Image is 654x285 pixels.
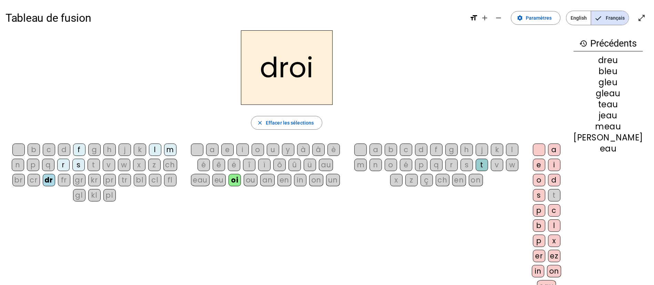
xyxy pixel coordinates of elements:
[548,250,561,262] div: ez
[566,11,629,25] mat-button-toggle-group: Language selection
[478,11,492,25] button: Augmenter la taille de la police
[548,189,561,202] div: t
[243,159,255,171] div: î
[405,174,418,186] div: z
[430,159,443,171] div: q
[354,159,367,171] div: m
[88,189,101,202] div: kl
[258,159,271,171] div: ï
[326,174,340,186] div: un
[198,159,210,171] div: é
[12,174,25,186] div: br
[119,144,131,156] div: j
[511,11,561,25] button: Paramètres
[533,189,545,202] div: s
[548,235,561,247] div: x
[574,67,643,76] div: bleu
[212,174,226,186] div: eu
[635,11,648,25] button: Entrer en plein écran
[328,144,340,156] div: è
[221,144,234,156] div: e
[385,144,397,156] div: b
[370,159,382,171] div: n
[228,159,240,171] div: ë
[282,144,294,156] div: y
[574,122,643,131] div: meau
[445,159,458,171] div: r
[58,174,70,186] div: fr
[72,159,85,171] div: s
[548,159,561,171] div: i
[229,174,241,186] div: oi
[304,159,316,171] div: ü
[103,174,116,186] div: pr
[148,159,161,171] div: z
[533,204,545,217] div: p
[400,159,412,171] div: é
[436,174,450,186] div: ch
[297,144,310,156] div: à
[491,159,503,171] div: v
[237,144,249,156] div: i
[574,134,643,142] div: [PERSON_NAME]
[134,174,146,186] div: bl
[149,144,161,156] div: l
[506,144,519,156] div: l
[273,159,286,171] div: ô
[580,39,588,48] mat-icon: history
[28,144,40,156] div: b
[566,11,591,25] span: English
[278,174,291,186] div: en
[163,159,177,171] div: ch
[548,174,561,186] div: d
[533,250,545,262] div: er
[6,7,464,29] h1: Tableau de fusion
[103,189,116,202] div: pl
[294,174,306,186] div: in
[267,144,279,156] div: u
[257,120,263,126] mat-icon: close
[241,30,333,105] h2: droi
[252,144,264,156] div: o
[452,174,466,186] div: en
[574,56,643,65] div: dreu
[309,174,323,186] div: on
[445,144,458,156] div: g
[548,204,561,217] div: c
[492,11,505,25] button: Diminuer la taille de la police
[385,159,397,171] div: o
[532,265,544,277] div: in
[574,100,643,109] div: teau
[251,116,322,130] button: Effacer les sélections
[118,159,130,171] div: w
[43,174,55,186] div: dr
[506,159,519,171] div: w
[149,174,161,186] div: cl
[206,144,219,156] div: a
[470,14,478,22] mat-icon: format_size
[119,174,131,186] div: tr
[491,144,503,156] div: k
[574,36,643,51] h3: Précédents
[591,11,629,25] span: Français
[27,159,39,171] div: p
[461,159,473,171] div: s
[134,144,146,156] div: k
[88,174,101,186] div: kr
[476,144,488,156] div: j
[103,159,115,171] div: v
[574,111,643,120] div: jeau
[213,159,225,171] div: ê
[476,159,488,171] div: t
[517,15,523,21] mat-icon: settings
[461,144,473,156] div: h
[533,174,545,186] div: o
[133,159,145,171] div: x
[88,144,101,156] div: g
[164,174,177,186] div: fl
[430,144,443,156] div: f
[57,159,70,171] div: r
[548,144,561,156] div: a
[415,144,427,156] div: d
[533,235,545,247] div: p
